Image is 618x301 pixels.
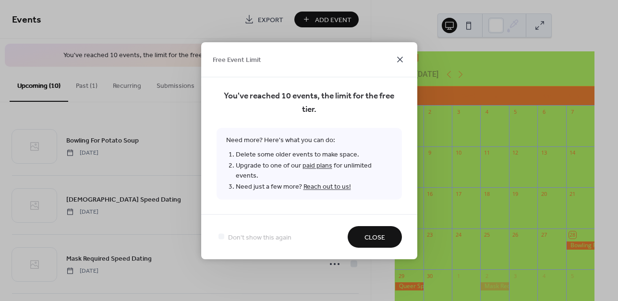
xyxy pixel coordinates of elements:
[217,89,402,116] span: You've reached 10 events, the limit for the free tier.
[303,159,332,172] a: paid plans
[303,180,351,193] a: Reach out to us!
[348,226,402,248] button: Close
[236,181,392,192] li: Need just a few more?
[213,55,261,65] span: Free Event Limit
[228,232,291,242] span: Don't show this again
[236,149,392,160] li: Delete some older events to make space.
[217,128,402,199] span: Need more? Here's what you can do:
[236,160,392,181] li: Upgrade to one of our for unlimited events.
[364,232,385,242] span: Close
